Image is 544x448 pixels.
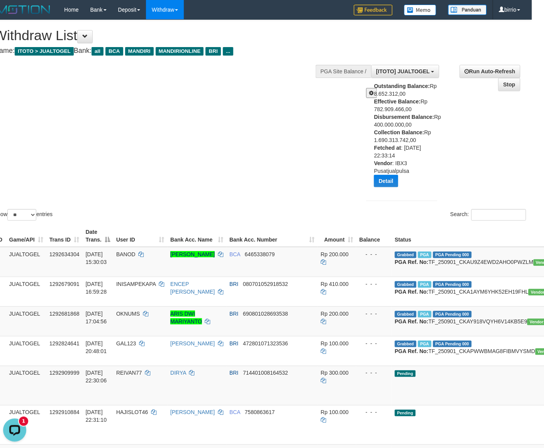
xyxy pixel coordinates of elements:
[321,311,348,317] span: Rp 200.000
[395,318,428,325] b: PGA Ref. No:
[321,340,348,347] span: Rp 100.000
[170,251,215,257] a: [PERSON_NAME]
[86,311,107,325] span: [DATE] 17:04:56
[450,209,526,221] label: Search:
[404,5,437,15] img: Button%20Memo.svg
[374,175,398,187] button: Detail
[6,336,46,366] td: JUALTOGEL
[86,409,107,423] span: [DATE] 22:31:10
[49,251,80,257] span: 1292634304
[7,209,36,221] select: Showentries
[395,370,416,377] span: Pending
[223,47,233,56] span: ...
[374,160,392,166] b: Vendor
[321,251,348,257] span: Rp 200.000
[156,47,204,56] span: MANDIRIONLINE
[15,47,74,56] span: ITOTO > JUALTOGEL
[359,310,389,318] div: - - -
[6,366,46,405] td: JUALTOGEL
[433,341,472,347] span: PGA Pending
[125,47,154,56] span: MANDIRI
[243,340,288,347] span: Copy 472801071323536 to clipboard
[418,311,432,318] span: Marked by biranggota2
[170,409,215,416] a: [PERSON_NAME]
[460,65,520,78] a: Run Auto-Refresh
[229,281,238,287] span: BRI
[229,370,238,376] span: BRI
[395,341,416,347] span: Grabbed
[19,1,28,10] div: new message indicator
[92,47,104,56] span: all
[170,281,215,295] a: ENCEP [PERSON_NAME]
[374,82,443,193] div: Rp 8.652.312,00 Rp 782.909.466,00 Rp 400.000.000,00 Rp 1.690.313.742,00 : [DATE] 22:33:14 : IBX3 ...
[395,252,416,258] span: Grabbed
[374,129,424,135] b: Collection Balance:
[49,409,80,416] span: 1292910884
[46,225,83,247] th: Trans ID: activate to sort column ascending
[229,340,238,347] span: BRI
[395,311,416,318] span: Grabbed
[418,252,432,258] span: Marked by biranggota2
[243,311,288,317] span: Copy 690801028693538 to clipboard
[6,306,46,336] td: JUALTOGEL
[448,5,487,15] img: panduan.png
[105,47,123,56] span: BCA
[116,251,136,257] span: BANOD
[6,405,46,445] td: JUALTOGEL
[359,369,389,377] div: - - -
[243,370,288,376] span: Copy 714401008164532 to clipboard
[116,311,140,317] span: OKNUMS
[116,409,148,416] span: HAJISLOT46
[395,259,428,265] b: PGA Ref. No:
[86,370,107,384] span: [DATE] 22:30:06
[359,250,389,258] div: - - -
[113,225,167,247] th: User ID: activate to sort column ascending
[170,311,202,325] a: ARIS DWI MARIYANTO
[49,370,80,376] span: 1292909999
[243,281,288,287] span: Copy 080701052918532 to clipboard
[418,281,432,288] span: Marked by biranggota2
[116,340,136,347] span: GAL123
[374,114,434,120] b: Disbursement Balance:
[433,311,472,318] span: PGA Pending
[356,225,392,247] th: Balance
[229,409,240,416] span: BCA
[245,251,275,257] span: Copy 6465338079 to clipboard
[229,251,240,257] span: BCA
[316,65,371,78] div: PGA Site Balance /
[167,225,226,247] th: Bank Acc. Name: activate to sort column ascending
[354,5,393,15] img: Feedback.jpg
[376,68,430,74] span: [ITOTO] JUALTOGEL
[86,281,107,295] span: [DATE] 16:59:28
[395,410,416,416] span: Pending
[116,370,142,376] span: REIVAN77
[6,225,46,247] th: Game/API: activate to sort column ascending
[6,247,46,277] td: JUALTOGEL
[395,281,416,288] span: Grabbed
[498,78,520,91] a: Stop
[49,311,80,317] span: 1292681868
[471,209,526,221] input: Search:
[359,340,389,347] div: - - -
[418,341,432,347] span: Marked by biranggota2
[170,370,186,376] a: DIRYA
[395,289,428,295] b: PGA Ref. No:
[6,277,46,306] td: JUALTOGEL
[116,281,156,287] span: INISAMPEKAPA
[318,225,356,247] th: Amount: activate to sort column ascending
[49,281,80,287] span: 1292679091
[229,311,238,317] span: BRI
[170,340,215,347] a: [PERSON_NAME]
[245,409,275,416] span: Copy 7580863617 to clipboard
[83,225,113,247] th: Date Trans.: activate to sort column descending
[374,145,401,151] b: Fetched at
[359,280,389,288] div: - - -
[433,281,472,288] span: PGA Pending
[321,409,348,416] span: Rp 100.000
[359,409,389,416] div: - - -
[49,340,80,347] span: 1292824641
[321,281,348,287] span: Rp 410.000
[3,3,26,26] button: Open LiveChat chat widget
[226,225,318,247] th: Bank Acc. Number: activate to sort column ascending
[433,252,472,258] span: PGA Pending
